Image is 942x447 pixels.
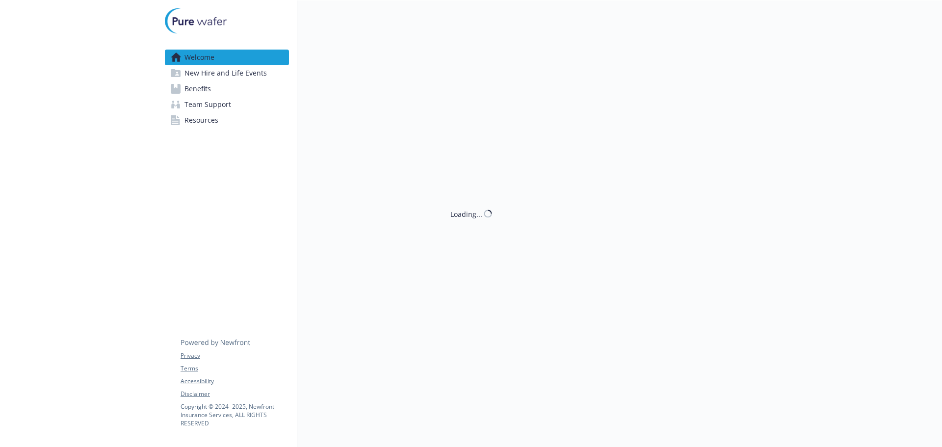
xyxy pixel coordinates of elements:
[165,50,289,65] a: Welcome
[181,402,288,427] p: Copyright © 2024 - 2025 , Newfront Insurance Services, ALL RIGHTS RESERVED
[165,65,289,81] a: New Hire and Life Events
[181,364,288,373] a: Terms
[184,97,231,112] span: Team Support
[184,81,211,97] span: Benefits
[165,97,289,112] a: Team Support
[181,351,288,360] a: Privacy
[184,65,267,81] span: New Hire and Life Events
[165,81,289,97] a: Benefits
[181,377,288,386] a: Accessibility
[165,112,289,128] a: Resources
[184,50,214,65] span: Welcome
[181,390,288,398] a: Disclaimer
[184,112,218,128] span: Resources
[450,209,482,219] div: Loading...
